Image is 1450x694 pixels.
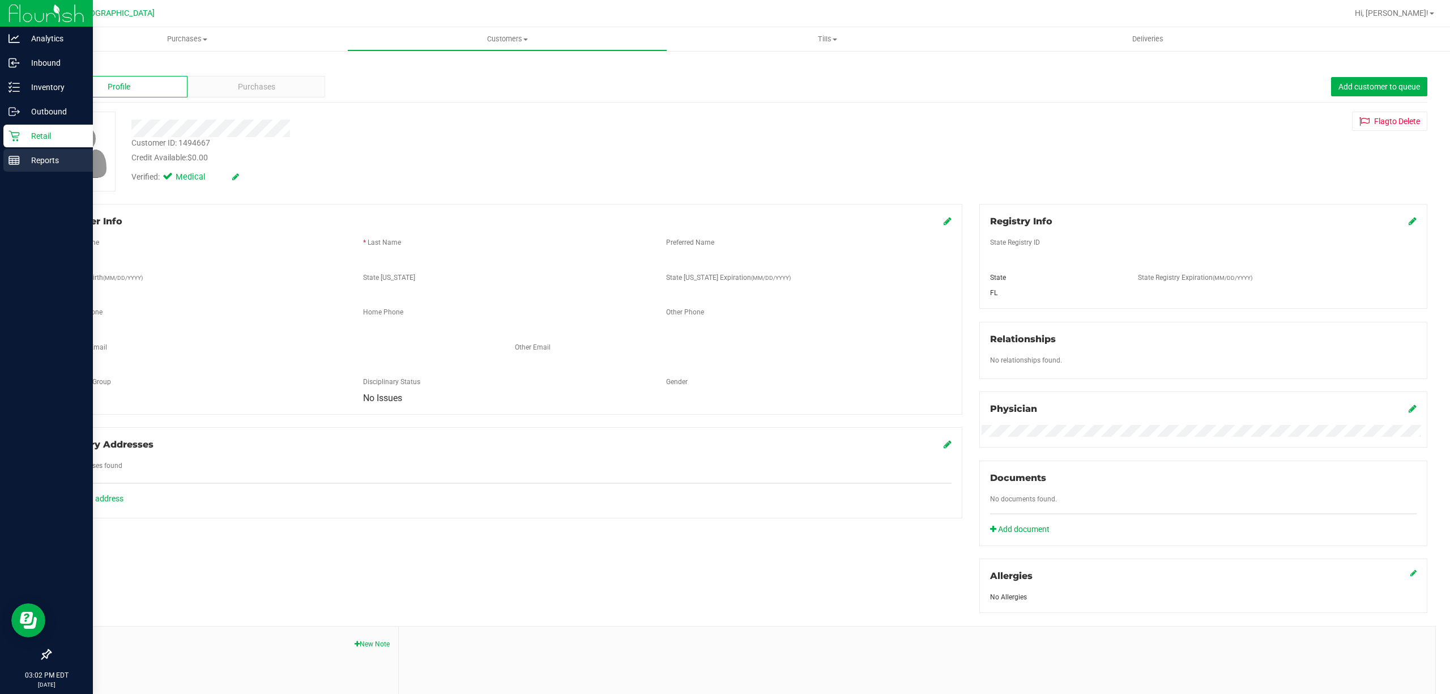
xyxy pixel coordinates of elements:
inline-svg: Reports [8,155,20,166]
span: Medical [176,171,221,184]
span: Hi, [PERSON_NAME]! [1355,8,1428,18]
button: Flagto Delete [1352,112,1427,131]
a: Tills [667,27,987,51]
span: Relationships [990,334,1056,344]
p: Retail [20,129,88,143]
label: State [US_STATE] [363,273,415,283]
div: State [982,273,1129,283]
span: Notes [59,635,390,649]
label: State Registry ID [990,237,1040,248]
span: [GEOGRAPHIC_DATA] [77,8,155,18]
span: Physician [990,403,1037,414]
span: (MM/DD/YYYY) [751,275,791,281]
span: No documents found. [990,495,1057,503]
inline-svg: Analytics [8,33,20,44]
p: Reports [20,154,88,167]
span: Registry Info [990,216,1052,227]
inline-svg: Outbound [8,106,20,117]
a: Purchases [27,27,347,51]
span: (MM/DD/YYYY) [1213,275,1252,281]
div: No Allergies [990,592,1417,602]
span: Allergies [990,570,1033,581]
a: Customers [347,27,667,51]
span: Profile [108,81,130,93]
span: Purchases [27,34,347,44]
inline-svg: Inbound [8,57,20,69]
button: New Note [355,639,390,649]
label: Date of Birth [65,273,143,283]
inline-svg: Retail [8,130,20,142]
p: [DATE] [5,680,88,689]
label: No relationships found. [990,355,1062,365]
button: Add customer to queue [1331,77,1427,96]
p: Inbound [20,56,88,70]
span: $0.00 [187,153,208,162]
label: Other Phone [666,307,704,317]
span: Deliveries [1117,34,1179,44]
label: Preferred Name [666,237,714,248]
a: Add document [990,523,1055,535]
span: Purchases [238,81,275,93]
p: Inventory [20,80,88,94]
label: Gender [666,377,688,387]
span: No Issues [363,393,402,403]
div: Credit Available: [131,152,812,164]
label: State [US_STATE] Expiration [666,273,791,283]
label: Home Phone [363,307,403,317]
a: Deliveries [988,27,1308,51]
span: (MM/DD/YYYY) [103,275,143,281]
label: Last Name [368,237,401,248]
p: Outbound [20,105,88,118]
p: Analytics [20,32,88,45]
span: Add customer to queue [1338,82,1420,91]
label: State Registry Expiration [1138,273,1252,283]
p: 03:02 PM EDT [5,670,88,680]
div: Verified: [131,171,239,184]
iframe: Resource center [11,603,45,637]
span: Tills [668,34,987,44]
span: Documents [990,472,1046,483]
div: FL [982,288,1129,298]
label: Disciplinary Status [363,377,420,387]
inline-svg: Inventory [8,82,20,93]
div: Customer ID: 1494667 [131,137,210,149]
label: Other Email [515,342,551,352]
span: Customers [348,34,667,44]
span: Delivery Addresses [61,439,153,450]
